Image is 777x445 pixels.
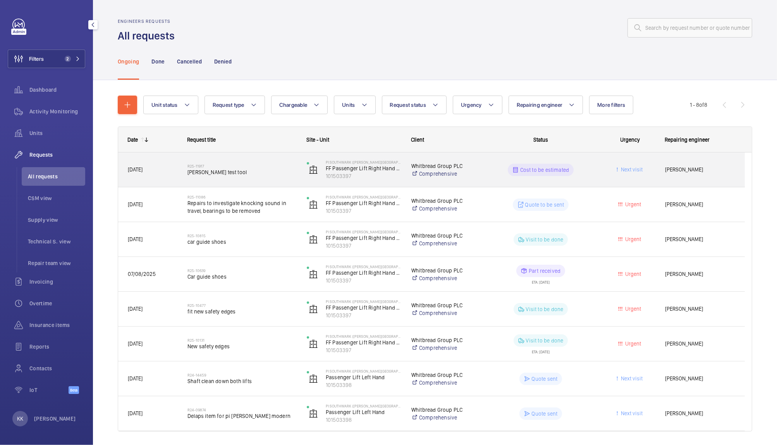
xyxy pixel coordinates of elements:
[326,416,401,424] p: 101503398
[526,337,564,344] p: Visit to be done
[342,102,355,108] span: Units
[532,375,558,383] p: Quote sent
[187,195,297,199] h2: R25-11086
[326,346,401,354] p: 101503397
[326,160,401,164] p: PI Southwark ([PERSON_NAME][GEOGRAPHIC_DATA])
[17,415,23,423] p: KK
[34,415,76,423] p: [PERSON_NAME]
[187,412,297,420] span: Delaps item for pi [PERSON_NAME] modern
[214,58,232,65] p: Denied
[151,58,164,65] p: Done
[411,406,476,414] p: Whitbread Group PLC
[187,238,297,246] span: car guide shoes
[532,277,550,284] div: ETA: [DATE]
[390,102,426,108] span: Request status
[627,18,752,38] input: Search by request number or quote number
[326,234,401,242] p: FF Passenger Lift Right Hand Fire Fighting
[665,339,735,348] span: [PERSON_NAME]
[128,166,143,173] span: [DATE]
[699,102,704,108] span: of
[29,321,85,329] span: Insurance items
[326,277,401,284] p: 101503397
[326,404,401,408] p: PI Southwark ([PERSON_NAME][GEOGRAPHIC_DATA])
[665,270,735,279] span: [PERSON_NAME]
[411,414,476,421] a: Comprehensive
[309,305,318,314] img: elevator.svg
[326,229,401,234] p: PI Southwark ([PERSON_NAME][GEOGRAPHIC_DATA])
[69,386,79,394] span: Beta
[326,339,401,346] p: FF Passenger Lift Right Hand Fire Fighting
[411,301,476,309] p: Whitbread Group PLC
[187,168,297,176] span: [PERSON_NAME] test tool
[279,102,308,108] span: Chargeable
[271,96,328,114] button: Chargeable
[326,408,401,416] p: Passenger Lift Left Hand
[624,201,641,207] span: Urgent
[28,259,85,267] span: Repair team view
[128,341,143,347] span: [DATE]
[665,200,735,209] span: [PERSON_NAME]
[619,375,643,382] span: Next visit
[326,334,401,339] p: PI Southwark ([PERSON_NAME][GEOGRAPHIC_DATA])
[619,166,643,173] span: Next visit
[309,200,318,209] img: elevator.svg
[597,102,625,108] span: More filters
[187,377,297,385] span: Shaft clean down both lifts
[29,151,85,159] span: Requests
[187,137,216,143] span: Request title
[326,207,401,215] p: 101503397
[411,170,476,178] a: Comprehensive
[306,137,329,143] span: Site - Unit
[187,303,297,308] h2: R25-10477
[411,137,424,143] span: Client
[29,86,85,94] span: Dashboard
[128,236,143,242] span: [DATE]
[624,341,641,347] span: Urgent
[411,232,476,240] p: Whitbread Group PLC
[532,410,558,418] p: Quote sent
[65,56,71,62] span: 2
[624,271,641,277] span: Urgent
[8,50,85,68] button: Filters2
[28,173,85,180] span: All requests
[690,102,707,108] span: 1 - 8 8
[187,338,297,342] h2: R25-10131
[382,96,447,114] button: Request status
[520,166,569,174] p: Cost to be estimated
[621,137,640,143] span: Urgency
[29,55,44,63] span: Filters
[326,304,401,311] p: FF Passenger Lift Right Hand Fire Fighting
[533,137,548,143] span: Status
[326,264,401,269] p: PI Southwark ([PERSON_NAME][GEOGRAPHIC_DATA])
[509,96,583,114] button: Repairing engineer
[29,300,85,307] span: Overtime
[187,164,297,168] h2: R25-11917
[187,233,297,238] h2: R25-10815
[309,165,318,175] img: elevator.svg
[665,165,735,174] span: [PERSON_NAME]
[589,96,633,114] button: More filters
[411,309,476,317] a: Comprehensive
[411,240,476,247] a: Comprehensive
[151,102,178,108] span: Unit status
[29,365,85,372] span: Contacts
[334,96,375,114] button: Units
[665,374,735,383] span: [PERSON_NAME]
[205,96,265,114] button: Request type
[665,235,735,244] span: [PERSON_NAME]
[411,162,476,170] p: Whitbread Group PLC
[128,410,143,416] span: [DATE]
[187,373,297,377] h2: R24-14459
[177,58,202,65] p: Cancelled
[187,199,297,215] span: Repairs to investigate knocking sound in travel, bearings to be removed
[326,195,401,199] p: PI Southwark ([PERSON_NAME][GEOGRAPHIC_DATA])
[29,108,85,115] span: Activity Monitoring
[28,216,85,224] span: Supply view
[624,236,641,242] span: Urgent
[411,379,476,387] a: Comprehensive
[326,199,401,207] p: FF Passenger Lift Right Hand Fire Fighting
[187,342,297,350] span: New safety edges
[619,410,643,416] span: Next visit
[29,343,85,351] span: Reports
[28,238,85,245] span: Technical S. view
